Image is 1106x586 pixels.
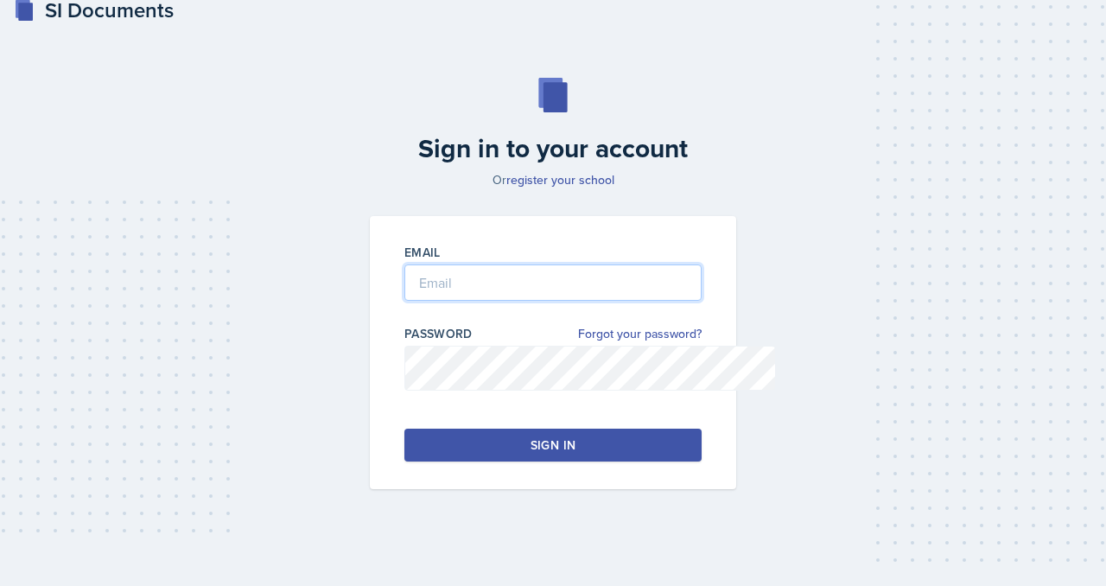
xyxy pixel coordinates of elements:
[506,171,614,188] a: register your school
[404,325,473,342] label: Password
[359,133,747,164] h2: Sign in to your account
[359,171,747,188] p: Or
[404,429,702,462] button: Sign in
[531,436,575,454] div: Sign in
[578,325,702,343] a: Forgot your password?
[404,264,702,301] input: Email
[404,244,441,261] label: Email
